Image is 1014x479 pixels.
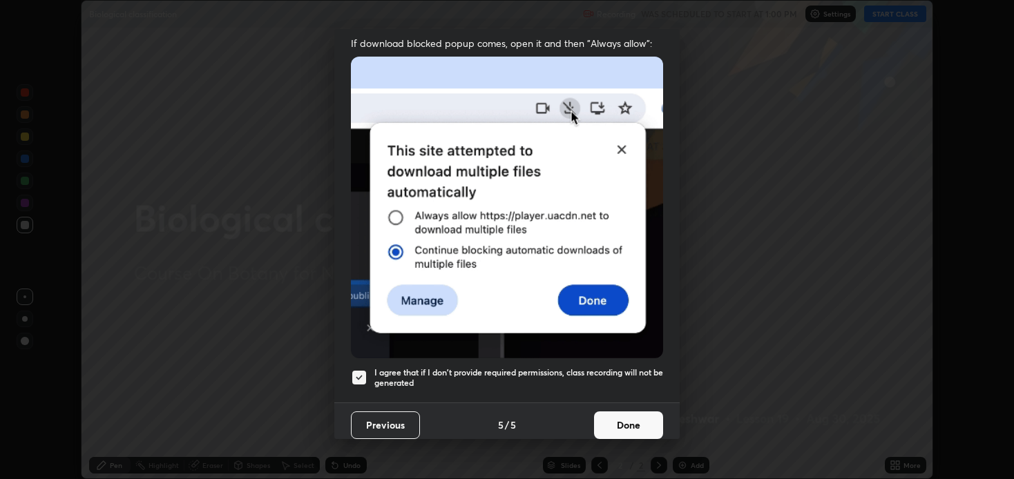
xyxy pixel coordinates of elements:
[351,57,663,358] img: downloads-permission-blocked.gif
[374,367,663,389] h5: I agree that if I don't provide required permissions, class recording will not be generated
[594,411,663,439] button: Done
[510,418,516,432] h4: 5
[351,37,663,50] span: If download blocked popup comes, open it and then "Always allow":
[351,411,420,439] button: Previous
[505,418,509,432] h4: /
[498,418,504,432] h4: 5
